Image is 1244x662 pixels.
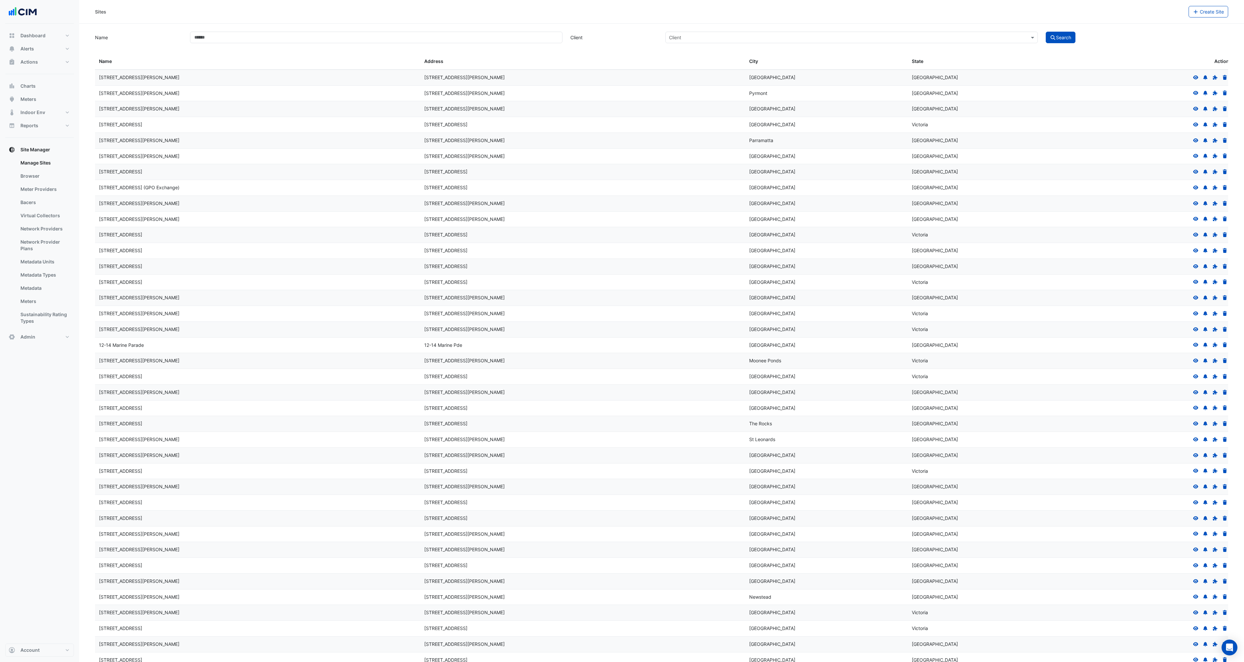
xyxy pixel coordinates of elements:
div: [STREET_ADDRESS][PERSON_NAME] [99,90,416,97]
div: [GEOGRAPHIC_DATA] [749,467,904,475]
a: Delete Site [1222,263,1228,269]
div: [GEOGRAPHIC_DATA] [749,625,904,632]
div: Victoria [912,310,1067,317]
div: [STREET_ADDRESS][PERSON_NAME] [99,294,416,302]
div: [STREET_ADDRESS][PERSON_NAME] [424,593,742,601]
div: [GEOGRAPHIC_DATA] [749,609,904,617]
div: [GEOGRAPHIC_DATA] [912,436,1067,443]
div: [STREET_ADDRESS] [424,121,742,129]
div: Pyrmont [749,90,904,97]
div: Victoria [912,121,1067,129]
div: [STREET_ADDRESS][PERSON_NAME] [99,357,416,365]
div: [STREET_ADDRESS][PERSON_NAME] [99,389,416,396]
a: Delete Site [1222,578,1228,584]
button: Reports [5,119,74,132]
a: Delete Site [1222,625,1228,631]
div: [GEOGRAPHIC_DATA] [912,562,1067,569]
div: [GEOGRAPHIC_DATA] [912,342,1067,349]
div: [GEOGRAPHIC_DATA] [912,499,1067,506]
div: [STREET_ADDRESS][PERSON_NAME] [424,483,742,491]
a: Delete Site [1222,75,1228,80]
div: [STREET_ADDRESS] [424,625,742,632]
a: Delete Site [1222,122,1228,127]
div: [GEOGRAPHIC_DATA] [749,405,904,412]
div: [STREET_ADDRESS] [99,279,416,286]
div: Parramatta [749,137,904,144]
app-icon: Indoor Env [9,109,15,116]
div: [GEOGRAPHIC_DATA] [912,105,1067,113]
span: Charts [20,83,36,89]
a: Virtual Collectors [15,209,74,222]
app-icon: Dashboard [9,32,15,39]
app-icon: Charts [9,83,15,89]
a: Delete Site [1222,389,1228,395]
div: [GEOGRAPHIC_DATA] [749,216,904,223]
div: [STREET_ADDRESS] [424,263,742,270]
a: Delete Site [1222,185,1228,190]
div: Victoria [912,467,1067,475]
div: [GEOGRAPHIC_DATA] [749,105,904,113]
a: Delete Site [1222,610,1228,615]
span: Create Site [1200,9,1224,15]
div: [STREET_ADDRESS][PERSON_NAME] [424,200,742,207]
div: [GEOGRAPHIC_DATA] [912,593,1067,601]
a: Delete Site [1222,106,1228,111]
app-icon: Alerts [9,45,15,52]
div: [GEOGRAPHIC_DATA] [749,389,904,396]
span: Alerts [20,45,34,52]
div: [STREET_ADDRESS] [424,562,742,569]
div: [STREET_ADDRESS][PERSON_NAME] [424,530,742,538]
a: Delete Site [1222,436,1228,442]
a: Delete Site [1222,468,1228,474]
div: [GEOGRAPHIC_DATA] [912,515,1067,522]
div: 12-14 Marine Parade [99,342,416,349]
div: [STREET_ADDRESS][PERSON_NAME] [99,546,416,554]
div: [STREET_ADDRESS][PERSON_NAME] [424,74,742,81]
div: [STREET_ADDRESS] [99,168,416,176]
div: Victoria [912,326,1067,333]
div: [STREET_ADDRESS] [424,373,742,380]
a: Delete Site [1222,499,1228,505]
div: [STREET_ADDRESS] [99,499,416,506]
div: [STREET_ADDRESS] [424,467,742,475]
a: Manage Sites [15,156,74,169]
span: Name [99,58,112,64]
div: [GEOGRAPHIC_DATA] [749,578,904,585]
a: Delete Site [1222,452,1228,458]
a: Delete Site [1222,547,1228,552]
a: Delete Site [1222,137,1228,143]
label: Name [91,32,186,43]
div: [GEOGRAPHIC_DATA] [912,389,1067,396]
div: [STREET_ADDRESS][PERSON_NAME] [99,578,416,585]
div: [STREET_ADDRESS] [99,231,416,239]
div: [STREET_ADDRESS][PERSON_NAME] [424,310,742,317]
div: [GEOGRAPHIC_DATA] [912,200,1067,207]
div: [STREET_ADDRESS][PERSON_NAME] [424,137,742,144]
div: [STREET_ADDRESS][PERSON_NAME] [424,216,742,223]
div: [GEOGRAPHIC_DATA] [912,530,1067,538]
div: [GEOGRAPHIC_DATA] [912,405,1067,412]
span: Address [424,58,443,64]
span: State [912,58,923,64]
div: [STREET_ADDRESS][PERSON_NAME] [424,452,742,459]
div: [STREET_ADDRESS][PERSON_NAME] [99,530,416,538]
div: [GEOGRAPHIC_DATA] [749,184,904,192]
div: [STREET_ADDRESS] [99,405,416,412]
div: [STREET_ADDRESS] [99,467,416,475]
button: Meters [5,93,74,106]
div: [GEOGRAPHIC_DATA] [749,546,904,554]
div: [STREET_ADDRESS][PERSON_NAME] [424,546,742,554]
div: [STREET_ADDRESS][PERSON_NAME] [424,357,742,365]
a: Delete Site [1222,484,1228,489]
div: [STREET_ADDRESS] [99,121,416,129]
div: [GEOGRAPHIC_DATA] [912,137,1067,144]
div: [STREET_ADDRESS][PERSON_NAME] [99,326,416,333]
div: [GEOGRAPHIC_DATA] [749,247,904,255]
a: Delete Site [1222,594,1228,600]
app-icon: Site Manager [9,146,15,153]
div: [STREET_ADDRESS] [424,499,742,506]
div: [GEOGRAPHIC_DATA] [912,263,1067,270]
div: [GEOGRAPHIC_DATA] [749,231,904,239]
a: Meter Providers [15,183,74,196]
div: [STREET_ADDRESS][PERSON_NAME] [99,593,416,601]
